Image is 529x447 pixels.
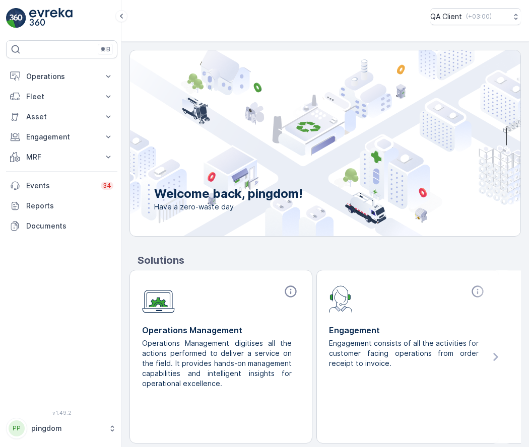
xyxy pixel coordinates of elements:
[138,253,521,268] p: Solutions
[26,71,97,82] p: Operations
[6,147,117,167] button: MRF
[6,216,117,236] a: Documents
[329,338,479,368] p: Engagement consists of all the activities for customer facing operations from order receipt to in...
[6,8,26,28] img: logo
[142,284,175,313] img: module-icon
[6,107,117,127] button: Asset
[430,12,462,22] p: QA Client
[26,152,97,162] p: MRF
[103,182,111,190] p: 34
[142,324,300,336] p: Operations Management
[9,420,25,436] div: PP
[6,196,117,216] a: Reports
[154,202,303,212] span: Have a zero-waste day
[142,338,292,389] p: Operations Management digitises all the actions performed to deliver a service on the field. It p...
[6,87,117,107] button: Fleet
[430,8,521,25] button: QA Client(+03:00)
[26,201,113,211] p: Reports
[26,92,97,102] p: Fleet
[26,112,97,122] p: Asset
[26,181,95,191] p: Events
[6,127,117,147] button: Engagement
[329,284,353,313] img: module-icon
[85,50,520,236] img: city illustration
[329,324,487,336] p: Engagement
[6,176,117,196] a: Events34
[466,13,492,21] p: ( +03:00 )
[100,45,110,53] p: ⌘B
[6,66,117,87] button: Operations
[26,221,113,231] p: Documents
[29,8,73,28] img: logo_light-DOdMpM7g.png
[6,418,117,439] button: PPpingdom
[26,132,97,142] p: Engagement
[154,186,303,202] p: Welcome back, pingdom!
[6,410,117,416] span: v 1.49.2
[31,423,103,433] p: pingdom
